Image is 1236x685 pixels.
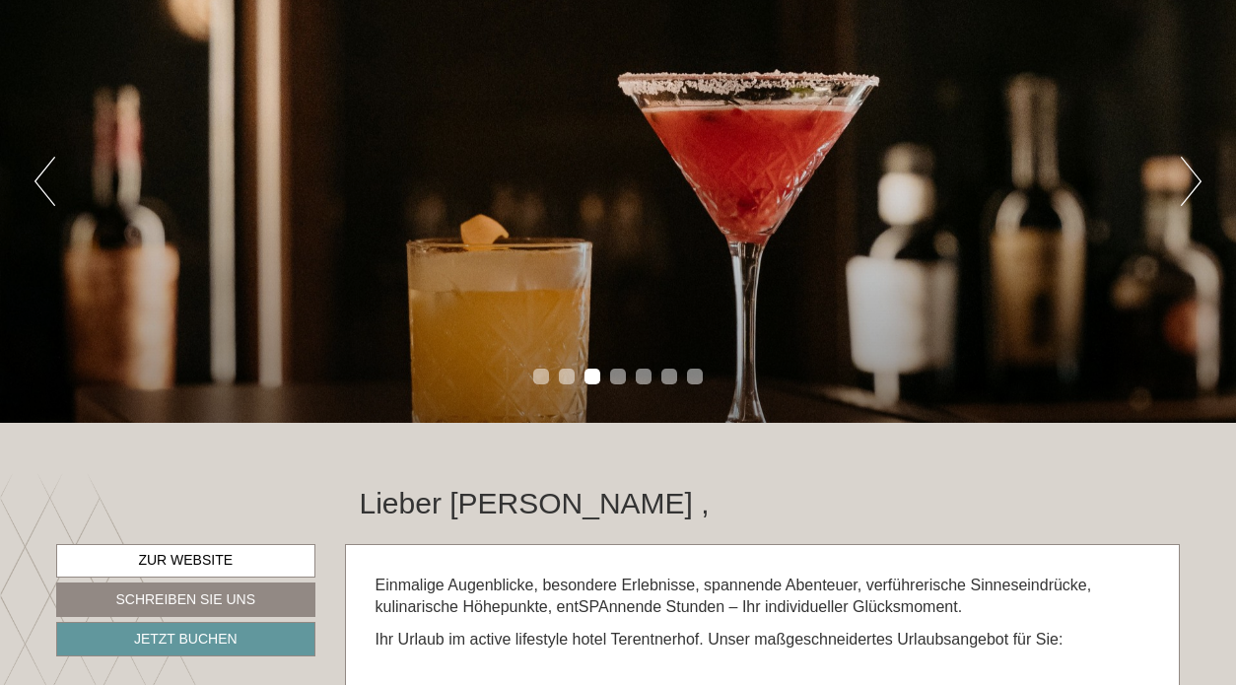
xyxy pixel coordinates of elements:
a: Zur Website [56,544,315,578]
h1: Lieber [PERSON_NAME] , [360,487,710,519]
a: Schreiben Sie uns [56,582,315,617]
button: Previous [34,157,55,206]
p: Einmalige Augenblicke, besondere Erlebnisse, spannende Abenteuer, verführerische Sinneseindrücke,... [376,575,1150,620]
p: Ihr Urlaub im active lifestyle hotel Terentnerhof. Unser maßgeschneidertes Urlaubsangebot für Sie: [376,629,1150,651]
a: Jetzt buchen [56,622,315,656]
button: Next [1181,157,1202,206]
